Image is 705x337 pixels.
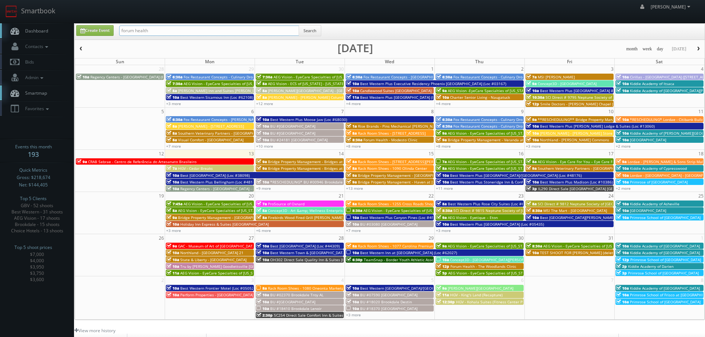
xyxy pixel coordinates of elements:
span: 10a [616,243,629,249]
span: 10a [526,131,539,136]
span: 8a [167,88,177,93]
span: 10a [436,257,449,262]
span: 7a [256,201,267,206]
span: Dashboard [21,28,48,34]
h2: [DATE] [338,44,373,52]
span: 8a [256,88,267,93]
span: 9a [436,286,447,291]
span: CRAB Sebrae - Centro de Referência do Artesanato Brasileiro [88,159,197,164]
span: Fox Restaurant Concepts - Culinary Dropout - [GEOGRAPHIC_DATA] [453,117,570,122]
span: 11a [167,270,179,276]
span: 6:30p [346,257,363,262]
span: 1a [346,124,357,129]
span: 3p [526,186,537,191]
span: BU #[GEOGRAPHIC_DATA] [270,299,315,304]
span: Regency Centers - [GEOGRAPHIC_DATA] (63020) [90,74,174,80]
a: Create Event [76,25,114,36]
span: 8a [256,81,267,86]
span: Smartmap [21,90,47,96]
span: 10a [346,81,359,86]
span: Fox Restaurant Concepts - Culinary Dropout - Tempe [453,124,546,129]
span: 8a [436,166,447,171]
span: 6:30a [436,117,452,122]
span: 10a [436,95,449,100]
span: 10a [346,286,359,291]
span: [PERSON_NAME] - [PERSON_NAME] Columbus Circle [268,95,359,100]
span: [PERSON_NAME][GEOGRAPHIC_DATA] - [GEOGRAPHIC_DATA] [268,88,373,93]
span: AEG Vision - EyeCare Specialties of [US_STATE] – [GEOGRAPHIC_DATA] HD EyeCare [184,201,329,206]
span: MSI [PERSON_NAME] [538,74,575,80]
span: Visual Comfort - [GEOGRAPHIC_DATA] [178,137,244,142]
span: AEG Vision - EyeCare Specialties of [US_STATE] – [PERSON_NAME] Ridge Eye Care [448,243,591,249]
span: OH302 Direct Sale Quality Inn & Suites [GEOGRAPHIC_DATA] - [GEOGRAPHIC_DATA] [270,257,417,262]
span: Fox Restaurant Concepts - [GEOGRAPHIC_DATA] - [GEOGRAPHIC_DATA] [363,74,487,80]
span: 8a [346,131,357,136]
span: 10a [616,81,629,86]
span: Forum Health - The Woodlands Clinic [450,264,516,269]
span: 9a [346,179,357,185]
span: Tru by [PERSON_NAME] Goodlettsville [GEOGRAPHIC_DATA] [180,264,285,269]
span: 6:30a [167,74,182,80]
span: 8:30a [346,137,362,142]
span: State & Liberty - [GEOGRAPHIC_DATA] [180,257,246,262]
span: BU #02370 Brookdale Troy AL [270,292,323,297]
span: 9a [77,159,87,164]
span: BU #07590 [GEOGRAPHIC_DATA] [360,292,417,297]
span: Best [GEOGRAPHIC_DATA] (Loc #38098) [180,173,250,178]
span: 8a [167,137,177,142]
a: +3 more [166,228,181,233]
span: 9a [526,81,537,86]
span: 10a [167,95,179,100]
span: Best Western Sicamous Inn (Loc #62108) [180,95,253,100]
span: 12:30p [436,299,455,304]
a: +12 more [256,101,273,106]
span: 10a [616,88,629,93]
span: 10a [616,250,629,255]
a: +3 more [166,101,181,106]
span: Best Western Plus Moose Jaw (Loc #68030) [270,117,347,122]
span: 10a [167,179,179,185]
span: SCI Direct # 9795 Neptune Society of Chico [545,95,622,100]
span: 9a [436,131,447,136]
span: 9a [436,243,447,249]
span: HGV - Kohala Suites (Fitness Center Picture) [456,299,534,304]
span: Best Western Plus Executive Residency Phoenix [GEOGRAPHIC_DATA] (Loc #03167) [360,81,506,86]
span: 6:30a [436,124,452,129]
span: 6:30a [346,74,362,80]
span: HGV - Cedar Breaks [178,166,213,171]
span: Kiddie Academy of [GEOGRAPHIC_DATA] [630,243,700,249]
img: smartbook-logo.png [6,6,17,17]
span: SCI Direct # 9815 Neptune Society of [GEOGRAPHIC_DATA] [453,208,557,213]
span: Charter Senior Living - Naugatuck [450,95,510,100]
a: +3 more [346,312,361,317]
span: Kiddie Academy of Darien [628,264,674,269]
a: +10 more [256,144,273,149]
span: Best [GEOGRAPHIC_DATA][PERSON_NAME] (Loc #32091) [540,215,639,220]
span: Concept3D - [GEOGRAPHIC_DATA] [538,81,597,86]
span: 5p [436,270,447,276]
span: BU #03080 [GEOGRAPHIC_DATA] [360,222,417,227]
span: 8a [256,215,267,220]
span: 10a [77,74,89,80]
span: 10a [616,179,629,185]
span: 9a [167,215,177,220]
span: 10a [616,201,629,206]
span: Lordae - [PERSON_NAME] & Sons Strip Mall [628,159,704,164]
span: 10a [616,208,629,213]
button: Search [299,25,321,36]
span: ProSource of Oxnard [268,201,305,206]
span: [PERSON_NAME] - [PERSON_NAME] Store [540,131,612,136]
span: Fox Restaurant Concepts - Culinary Dropout - [GEOGRAPHIC_DATA] [184,74,301,80]
span: GAC - Museum of Art of [GEOGRAPHIC_DATA][PERSON_NAME] (second shoot) [178,243,312,249]
span: Mon [205,58,215,65]
span: 10a [256,179,269,185]
span: 8a [436,201,447,206]
span: 10a [526,124,539,129]
span: 7:30a [167,81,182,86]
span: 10a [167,250,179,255]
span: 10a [256,292,269,297]
span: 7:45a [167,201,182,206]
span: Kiddie Academy of Cypresswood [630,166,687,171]
span: 10a [616,173,629,178]
span: SC254 Direct Sale Comfort Inn & Suites at I-85 [274,313,356,318]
